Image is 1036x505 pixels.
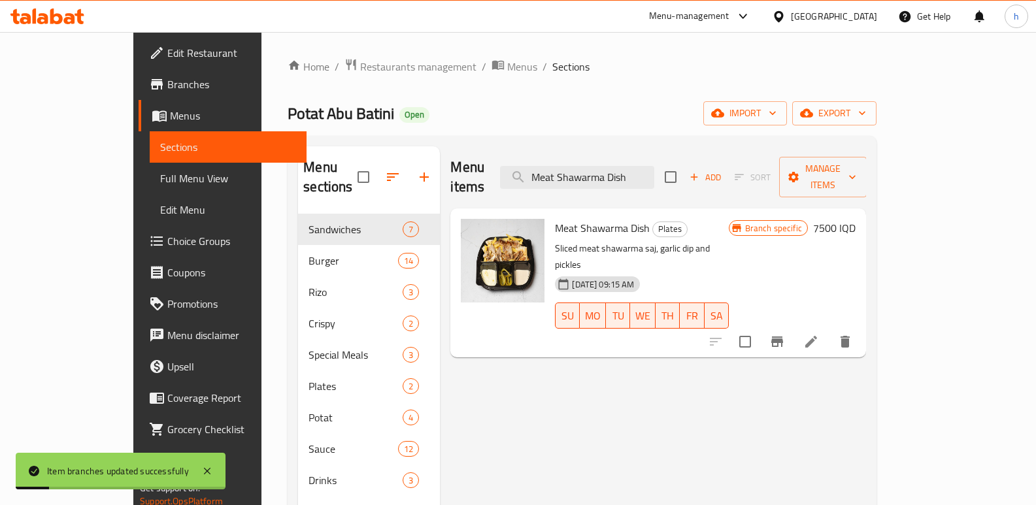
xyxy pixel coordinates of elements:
button: SU [555,302,580,329]
a: Sections [150,131,307,163]
span: Restaurants management [360,59,476,74]
div: Plates2 [298,370,440,402]
button: import [703,101,787,125]
a: Edit menu item [803,334,819,350]
span: h [1014,9,1019,24]
a: Restaurants management [344,58,476,75]
div: Sauce12 [298,433,440,464]
h2: Menu items [450,157,484,197]
li: / [543,59,547,74]
span: MO [585,306,601,325]
span: Edit Restaurant [167,45,296,61]
span: Open [399,109,429,120]
a: Coverage Report [139,382,307,414]
span: Sandwiches [309,221,403,237]
span: Sort sections [377,161,409,193]
span: Potat Abu Batini [288,99,394,128]
span: Special Meals [309,347,403,363]
button: FR [680,302,704,329]
button: Add section [409,161,440,193]
a: Upsell [139,351,307,382]
div: items [403,410,419,425]
span: Menus [507,59,537,74]
span: Add item [684,167,726,187]
input: search [500,166,654,189]
span: Plates [309,378,403,394]
a: Menus [492,58,537,75]
span: 7 [403,223,418,236]
li: / [482,59,486,74]
nav: breadcrumb [288,58,877,75]
button: Manage items [779,157,867,197]
span: Edit Menu [160,202,296,218]
p: Sliced meat shawarma saj, garlic dip and pickles [555,240,728,273]
a: Branches [139,69,307,100]
div: Rizo3 [298,276,440,308]
a: Home [288,59,329,74]
span: Potat [309,410,403,425]
span: Sauce [309,441,398,457]
button: TH [656,302,680,329]
div: items [403,472,419,488]
span: Coverage Report [167,390,296,406]
h6: 7500 IQD [813,219,856,237]
button: WE [630,302,656,329]
div: items [398,253,419,269]
div: Plates [652,221,688,237]
div: items [403,347,419,363]
a: Menu disclaimer [139,319,307,351]
span: export [803,105,866,122]
span: 3 [403,474,418,487]
span: FR [685,306,699,325]
nav: Menu sections [298,208,440,501]
span: SU [561,306,575,325]
span: 14 [399,255,418,267]
span: Branch specific [740,222,807,235]
button: MO [580,302,606,329]
div: Special Meals3 [298,339,440,370]
span: Menu disclaimer [167,327,296,343]
span: Upsell [167,359,296,374]
span: Full Menu View [160,171,296,186]
a: Edit Menu [150,194,307,225]
span: 12 [399,443,418,455]
span: Drinks [309,472,403,488]
a: Grocery Checklist [139,414,307,445]
div: Item branches updated successfully [47,464,189,478]
a: Promotions [139,288,307,319]
span: Select section [657,163,684,191]
span: Burger [309,253,398,269]
span: WE [635,306,650,325]
span: Promotions [167,296,296,312]
button: export [792,101,877,125]
button: delete [829,326,861,357]
div: items [403,316,419,331]
div: items [403,378,419,394]
a: Coupons [139,257,307,288]
span: Select all sections [350,163,377,191]
a: Menus [139,100,307,131]
span: Meat Shawarma Dish [555,218,650,238]
span: Sections [552,59,590,74]
span: Coupons [167,265,296,280]
li: / [335,59,339,74]
h2: Menu sections [303,157,358,197]
span: Crispy [309,316,403,331]
a: Choice Groups [139,225,307,257]
div: Menu-management [649,8,729,24]
div: Sandwiches7 [298,214,440,245]
span: 4 [403,412,418,424]
span: Rizo [309,284,403,300]
span: TH [661,306,675,325]
button: SA [705,302,729,329]
div: [GEOGRAPHIC_DATA] [791,9,877,24]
